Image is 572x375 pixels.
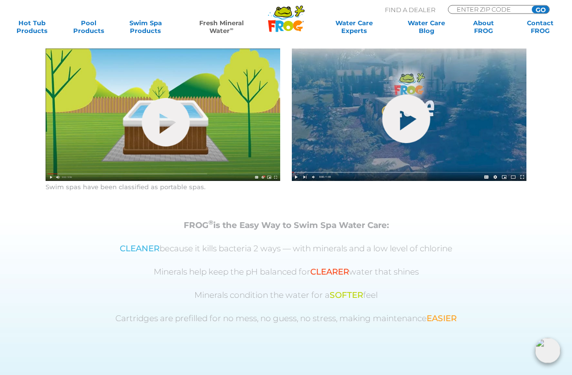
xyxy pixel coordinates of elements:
[10,19,54,34] a: Hot TubProducts
[208,219,213,227] sup: ®
[535,338,560,363] img: openIcon
[330,291,363,300] span: SOFTER
[55,291,517,300] p: Minerals condition the water for a feel
[124,19,168,34] a: Swim SpaProducts
[532,6,549,14] input: GO
[404,19,448,34] a: Water CareBlog
[180,19,263,34] a: Fresh MineralWater∞
[120,244,159,254] span: CLEANER
[292,49,526,182] img: @ease-swim-spa-video-cover
[427,314,457,324] span: EASIER
[55,244,517,254] p: because it kills bacteria 2 ways — with minerals and a low level of chlorine
[317,19,392,34] a: Water CareExperts
[46,49,280,182] img: fmw-hot-tub-cover-1
[184,221,389,230] strong: FROG is the Easy Way to Swim Spa Water Care:
[66,19,111,34] a: PoolProducts
[518,19,562,34] a: ContactFROG
[461,19,506,34] a: AboutFROG
[55,314,517,324] p: Cartridges are prefilled for no mess, no guess, no stress, making maintenance
[55,267,517,277] p: Minerals help keep the pH balanced for water that shines
[46,184,280,191] p: Swim spas have been classified as portable spas.
[385,5,435,14] p: Find A Dealer
[456,6,521,13] input: Zip Code Form
[230,26,233,32] sup: ∞
[310,267,349,277] span: CLEARER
